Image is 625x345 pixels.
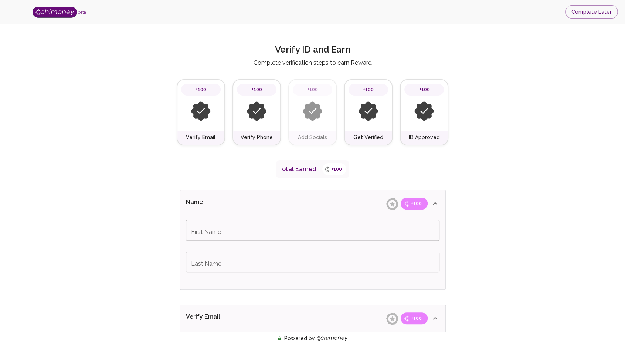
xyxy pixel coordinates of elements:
span: beta [78,10,86,14]
h6: ID Approved [409,134,440,142]
p: Total Earned [279,165,316,174]
img: inactive [414,101,434,121]
h6: Verify Phone [241,134,273,142]
h6: Verify Email [186,134,215,142]
img: inactive [247,101,266,121]
h2: Verify ID and Earn [275,44,350,58]
div: Verify Email+100 [180,305,445,332]
p: Complete verification steps to earn Reward [254,58,372,67]
span: +100 [359,86,378,93]
span: +100 [327,165,346,173]
p: Verify Email [186,312,266,324]
h6: Add Socials [298,134,327,142]
img: inactive [303,101,322,121]
button: Complete Later [565,5,618,19]
div: Name+100 [180,217,445,289]
div: Name+100 [180,190,445,217]
span: +100 [407,315,426,322]
span: +100 [191,86,211,93]
img: inactive [359,101,378,121]
img: Logo [33,7,77,18]
span: +100 [303,86,322,93]
h6: Get Verified [353,134,383,142]
span: +100 [407,200,426,207]
span: +100 [247,86,266,93]
p: Name [186,198,266,210]
img: inactive [191,101,211,121]
span: +100 [414,86,434,93]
